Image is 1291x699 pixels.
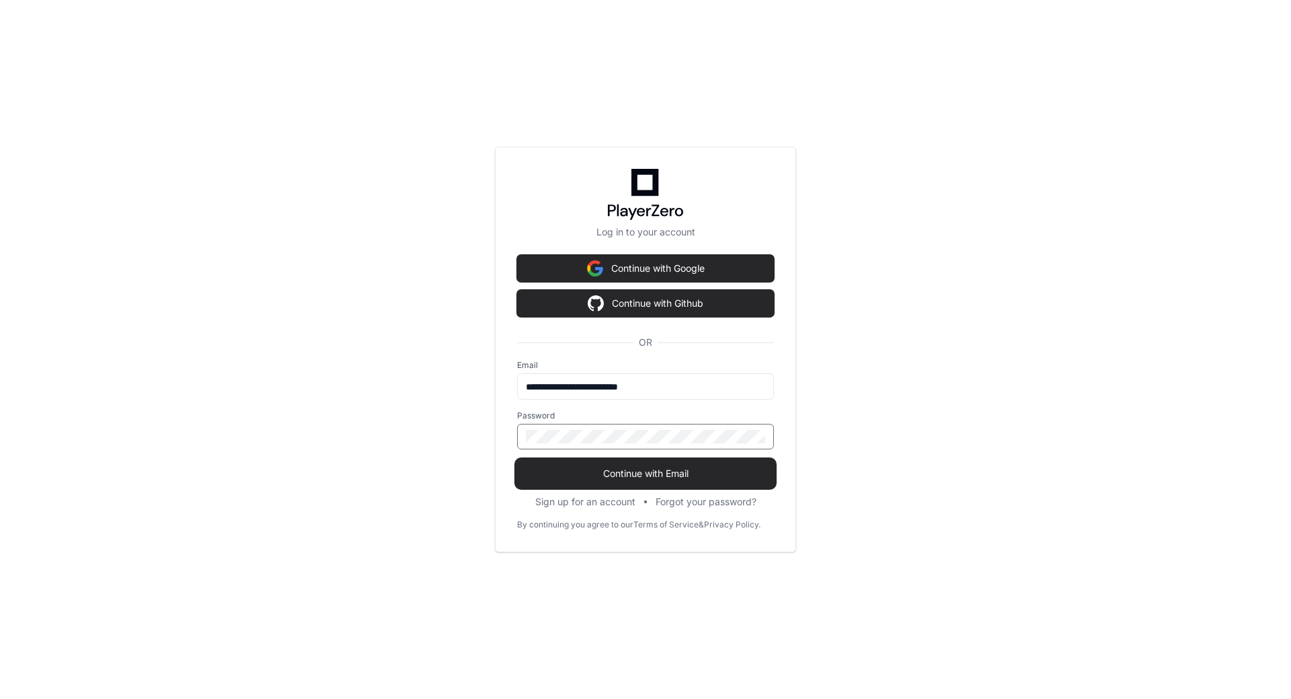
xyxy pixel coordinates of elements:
a: Privacy Policy. [704,519,760,530]
img: Sign in with google [587,255,603,282]
div: By continuing you agree to our [517,519,633,530]
a: Terms of Service [633,519,699,530]
button: Continue with Google [517,255,774,282]
button: Continue with Github [517,290,774,317]
button: Continue with Email [517,460,774,487]
p: Log in to your account [517,225,774,239]
img: Sign in with google [588,290,604,317]
div: & [699,519,704,530]
span: OR [633,336,658,349]
span: Continue with Email [517,467,774,480]
button: Forgot your password? [656,495,756,509]
button: Sign up for an account [535,495,635,509]
label: Password [517,410,774,421]
label: Email [517,360,774,371]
